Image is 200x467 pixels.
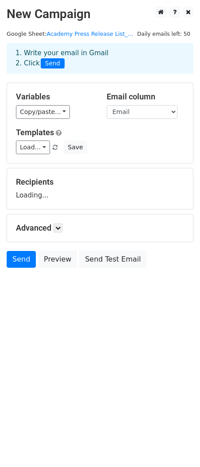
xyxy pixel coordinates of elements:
[16,223,184,233] h5: Advanced
[46,30,133,37] a: Academy Press Release List_...
[16,140,50,154] a: Load...
[16,105,70,119] a: Copy/paste...
[16,128,54,137] a: Templates
[7,7,193,22] h2: New Campaign
[7,30,133,37] small: Google Sheet:
[134,30,193,37] a: Daily emails left: 50
[9,48,191,68] div: 1. Write your email in Gmail 2. Click
[64,140,87,154] button: Save
[7,251,36,268] a: Send
[16,92,93,102] h5: Variables
[38,251,77,268] a: Preview
[107,92,184,102] h5: Email column
[41,58,65,69] span: Send
[16,177,184,187] h5: Recipients
[79,251,146,268] a: Send Test Email
[16,177,184,200] div: Loading...
[134,29,193,39] span: Daily emails left: 50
